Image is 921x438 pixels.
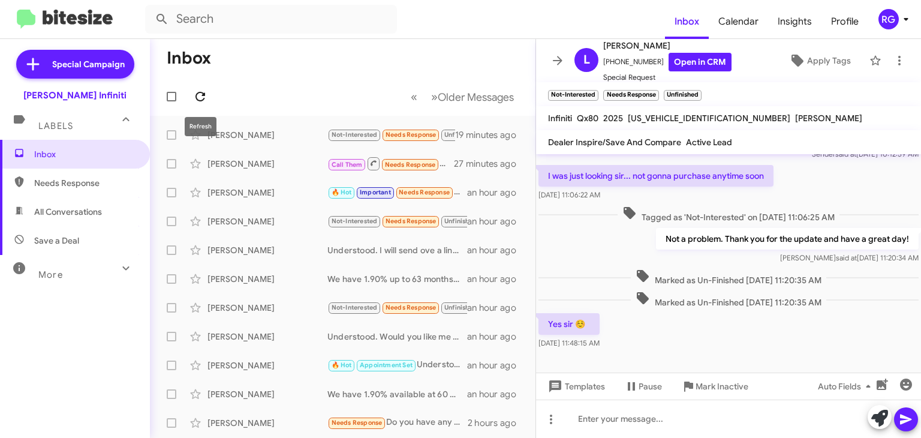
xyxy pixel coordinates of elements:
[807,50,851,71] span: Apply Tags
[411,89,417,104] span: «
[332,161,363,169] span: Call Them
[795,113,862,124] span: [PERSON_NAME]
[332,217,378,225] span: Not-Interested
[385,161,436,169] span: Needs Response
[468,417,526,429] div: 2 hours ago
[628,113,790,124] span: [US_VEHICLE_IDENTIFICATION_NUMBER]
[52,58,125,70] span: Special Campaign
[207,331,327,343] div: [PERSON_NAME]
[327,156,454,171] div: Looking for white one with brown interior
[467,359,526,371] div: an hour ago
[455,129,526,141] div: 19 minutes ago
[444,131,477,139] span: Unfinished
[207,129,327,141] div: [PERSON_NAME]
[332,188,352,196] span: 🔥 Hot
[603,71,732,83] span: Special Request
[399,188,450,196] span: Needs Response
[665,4,709,39] a: Inbox
[467,215,526,227] div: an hour ago
[686,137,732,148] span: Active Lead
[583,50,590,70] span: L
[836,253,857,262] span: said at
[386,304,437,311] span: Needs Response
[467,331,526,343] div: an hour ago
[327,185,467,199] div: Okay
[167,49,211,68] h1: Inbox
[360,361,413,369] span: Appointment Set
[431,89,438,104] span: »
[656,228,919,250] p: Not a problem. Thank you for the update and have a great day!
[38,121,73,131] span: Labels
[631,269,826,286] span: Marked as Un-Finished [DATE] 11:20:35 AM
[327,273,467,285] div: We have 1.90% up to 63 months and 4,9% up to 84 months. Do you want to set a time [DATE] to check...
[454,158,526,170] div: 27 minutes ago
[327,214,467,228] div: Understood. Thank you for the update. Have a great day!
[438,91,514,104] span: Older Messages
[603,53,732,71] span: [PHONE_NUMBER]
[207,302,327,314] div: [PERSON_NAME]
[618,206,839,223] span: Tagged as 'Not-Interested' on [DATE] 11:06:25 AM
[207,158,327,170] div: [PERSON_NAME]
[780,253,919,262] span: [PERSON_NAME] [DATE] 11:20:34 AM
[538,190,600,199] span: [DATE] 11:06:22 AM
[672,376,758,397] button: Mark Inactive
[868,9,908,29] button: RG
[207,388,327,400] div: [PERSON_NAME]
[878,9,899,29] div: RG
[23,89,127,101] div: [PERSON_NAME] Infiniti
[603,90,658,101] small: Needs Response
[386,217,437,225] span: Needs Response
[603,38,732,53] span: [PERSON_NAME]
[207,215,327,227] div: [PERSON_NAME]
[709,4,768,39] a: Calendar
[664,90,702,101] small: Unfinished
[444,304,477,311] span: Unfinished
[360,188,391,196] span: Important
[548,137,681,148] span: Dealer Inspire/Save And Compare
[615,376,672,397] button: Pause
[386,131,437,139] span: Needs Response
[546,376,605,397] span: Templates
[207,359,327,371] div: [PERSON_NAME]
[444,217,477,225] span: Unfinished
[327,244,467,256] div: Understood. I will send ove a link with some options and access to our website and just let me kn...
[775,50,863,71] button: Apply Tags
[327,358,467,372] div: Understood. My offer still stands if you'd like to go over that once more. What is your schedule ...
[332,361,352,369] span: 🔥 Hot
[327,128,455,142] div: Yes sir ☺️
[332,304,378,311] span: Not-Interested
[538,313,600,335] p: Yes sir ☺️
[327,331,467,343] div: Understood. Would you like me to appraise it and make you an offer?
[631,291,826,308] span: Marked as Un-Finished [DATE] 11:20:35 AM
[639,376,662,397] span: Pause
[536,376,615,397] button: Templates
[207,417,327,429] div: [PERSON_NAME]
[768,4,821,39] a: Insights
[696,376,748,397] span: Mark Inactive
[548,90,598,101] small: Not-Interested
[467,388,526,400] div: an hour ago
[467,187,526,199] div: an hour ago
[332,131,378,139] span: Not-Interested
[327,388,467,400] div: We have 1.90% available at 60 months and 4.90% up to 84 months. Some other incentives have been u...
[34,177,136,189] span: Needs Response
[185,117,216,136] div: Refresh
[548,113,572,124] span: Infiniti
[327,301,467,314] div: No worries! Thank you for the update. Have a great day!
[467,244,526,256] div: an hour ago
[207,273,327,285] div: [PERSON_NAME]
[467,273,526,285] div: an hour ago
[327,416,468,430] div: Do you have any 2025 models in the emerald green ? What's the cost out the door on the 2025 ?
[207,187,327,199] div: [PERSON_NAME]
[538,165,773,187] p: I was just looking sir... not gonna purchase anytime soon
[821,4,868,39] a: Profile
[38,269,63,280] span: More
[808,376,885,397] button: Auto Fields
[603,113,623,124] span: 2025
[424,85,521,109] button: Next
[16,50,134,79] a: Special Campaign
